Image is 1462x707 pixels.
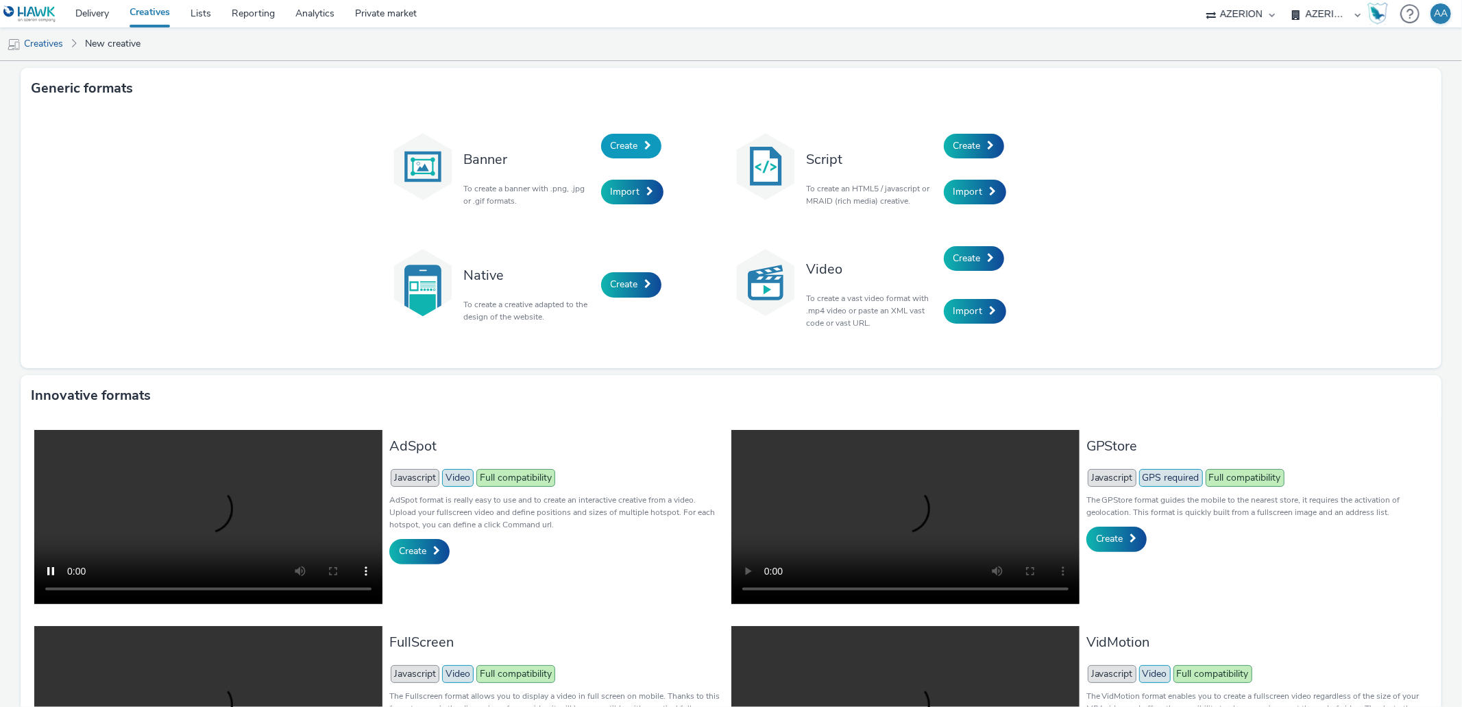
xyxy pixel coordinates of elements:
span: Create [953,252,981,265]
a: Create [1086,527,1147,551]
p: To create a vast video format with .mp4 video or paste an XML vast code or vast URL. [807,292,937,329]
span: Video [442,665,474,683]
a: Create [944,246,1004,271]
h3: Native [464,266,594,285]
a: Import [601,180,663,204]
a: New creative [78,27,147,60]
a: Create [601,272,661,297]
a: Import [944,299,1006,324]
span: Import [953,304,983,317]
span: Full compatibility [1173,665,1252,683]
img: banner.svg [389,132,457,201]
h3: Banner [464,150,594,169]
img: code.svg [731,132,800,201]
p: The GPStore format guides the mobile to the nearest store, it requires the activation of geolocat... [1086,494,1421,518]
h3: AdSpot [389,437,724,455]
span: GPS required [1139,469,1203,487]
span: Create [611,139,638,152]
h3: Script [807,150,937,169]
a: Create [944,134,1004,158]
span: Full compatibility [476,469,555,487]
a: Create [601,134,661,158]
img: video.svg [731,248,800,317]
span: Create [611,278,638,291]
span: Create [1096,532,1123,545]
span: Javascript [1088,469,1136,487]
img: Hawk Academy [1367,3,1388,25]
h3: FullScreen [389,633,724,651]
p: To create a banner with .png, .jpg or .gif formats. [464,182,594,207]
span: Javascript [391,469,439,487]
span: Javascript [391,665,439,683]
img: undefined Logo [3,5,56,23]
span: Full compatibility [1206,469,1284,487]
h3: Innovative formats [31,385,151,406]
span: Import [611,185,640,198]
h3: Video [807,260,937,278]
a: Hawk Academy [1367,3,1393,25]
h3: GPStore [1086,437,1421,455]
p: To create an HTML5 / javascript or MRAID (rich media) creative. [807,182,937,207]
span: Video [1139,665,1171,683]
a: Create [389,539,450,564]
span: Create [399,544,426,558]
span: Video [442,469,474,487]
a: Import [944,180,1006,204]
span: Javascript [1088,665,1136,683]
span: Create [953,139,981,152]
span: Import [953,185,983,198]
img: mobile [7,38,21,51]
img: native.svg [389,248,457,317]
h3: Generic formats [31,78,133,99]
p: To create a creative adapted to the design of the website. [464,298,594,323]
p: AdSpot format is really easy to use and to create an interactive creative from a video. Upload yo... [389,494,724,531]
div: AA [1434,3,1448,24]
span: Full compatibility [476,665,555,683]
h3: VidMotion [1086,633,1421,651]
